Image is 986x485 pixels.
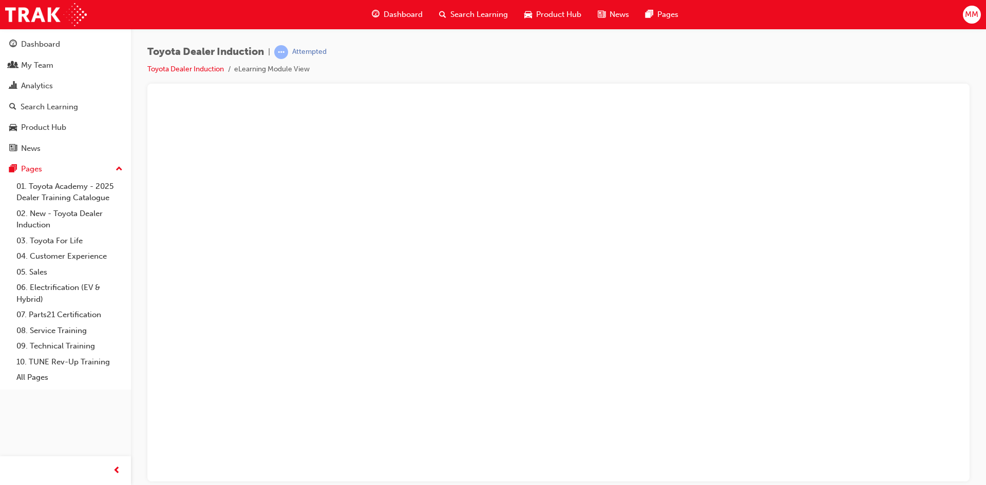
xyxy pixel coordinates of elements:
a: Product Hub [4,118,127,137]
button: DashboardMy TeamAnalyticsSearch LearningProduct HubNews [4,33,127,160]
a: news-iconNews [590,4,637,25]
a: pages-iconPages [637,4,687,25]
a: 05. Sales [12,264,127,280]
a: 08. Service Training [12,323,127,339]
span: car-icon [9,123,17,132]
a: 01. Toyota Academy - 2025 Dealer Training Catalogue [12,179,127,206]
a: guage-iconDashboard [364,4,431,25]
a: Dashboard [4,35,127,54]
a: car-iconProduct Hub [516,4,590,25]
button: Pages [4,160,127,179]
div: My Team [21,60,53,71]
span: news-icon [598,8,605,21]
span: Toyota Dealer Induction [147,46,264,58]
a: News [4,139,127,158]
a: search-iconSearch Learning [431,4,516,25]
a: 03. Toyota For Life [12,233,127,249]
div: News [21,143,41,154]
a: 04. Customer Experience [12,248,127,264]
span: up-icon [116,163,123,176]
a: Search Learning [4,98,127,117]
span: chart-icon [9,82,17,91]
span: Pages [657,9,678,21]
span: search-icon [9,103,16,112]
a: Toyota Dealer Induction [147,65,224,73]
span: News [610,9,629,21]
div: Pages [21,163,42,175]
div: Attempted [292,47,327,57]
span: Dashboard [384,9,423,21]
span: car-icon [524,8,532,21]
a: 06. Electrification (EV & Hybrid) [12,280,127,307]
span: search-icon [439,8,446,21]
span: Product Hub [536,9,581,21]
a: Analytics [4,76,127,95]
span: guage-icon [9,40,17,49]
div: Analytics [21,80,53,92]
a: 10. TUNE Rev-Up Training [12,354,127,370]
span: guage-icon [372,8,380,21]
div: Dashboard [21,38,60,50]
a: 02. New - Toyota Dealer Induction [12,206,127,233]
span: pages-icon [646,8,653,21]
span: prev-icon [113,464,121,477]
div: Product Hub [21,122,66,133]
span: MM [965,9,978,21]
div: Search Learning [21,101,78,113]
li: eLearning Module View [234,64,310,75]
span: | [268,46,270,58]
a: 09. Technical Training [12,338,127,354]
span: learningRecordVerb_ATTEMPT-icon [274,45,288,59]
button: MM [963,6,981,24]
a: 07. Parts21 Certification [12,307,127,323]
img: Trak [5,3,87,26]
a: All Pages [12,370,127,385]
span: pages-icon [9,165,17,174]
span: people-icon [9,61,17,70]
a: My Team [4,56,127,75]
span: news-icon [9,144,17,153]
span: Search Learning [450,9,508,21]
